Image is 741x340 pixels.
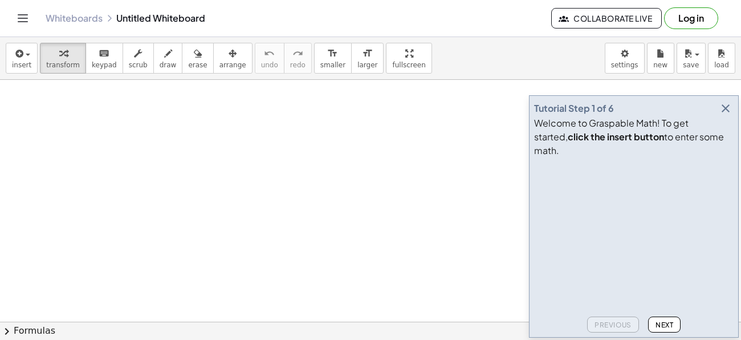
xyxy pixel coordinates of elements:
[314,43,352,74] button: format_sizesmaller
[40,43,86,74] button: transform
[357,61,377,69] span: larger
[160,61,177,69] span: draw
[153,43,183,74] button: draw
[561,13,652,23] span: Collaborate Live
[714,61,729,69] span: load
[213,43,253,74] button: arrange
[683,61,699,69] span: save
[219,61,246,69] span: arrange
[708,43,735,74] button: load
[320,61,345,69] span: smaller
[255,43,284,74] button: undoundo
[92,61,117,69] span: keypad
[292,47,303,60] i: redo
[46,13,103,24] a: Whiteboards
[264,47,275,60] i: undo
[386,43,431,74] button: fullscreen
[85,43,123,74] button: keyboardkeypad
[188,61,207,69] span: erase
[534,102,614,115] div: Tutorial Step 1 of 6
[351,43,384,74] button: format_sizelarger
[568,131,664,143] b: click the insert button
[290,61,306,69] span: redo
[46,61,80,69] span: transform
[611,61,638,69] span: settings
[12,61,31,69] span: insert
[647,43,674,74] button: new
[6,43,38,74] button: insert
[362,47,373,60] i: format_size
[677,43,706,74] button: save
[182,43,213,74] button: erase
[653,61,667,69] span: new
[655,321,673,329] span: Next
[327,47,338,60] i: format_size
[392,61,425,69] span: fullscreen
[664,7,718,29] button: Log in
[648,317,681,333] button: Next
[284,43,312,74] button: redoredo
[14,9,32,27] button: Toggle navigation
[534,116,734,157] div: Welcome to Graspable Math! To get started, to enter some math.
[605,43,645,74] button: settings
[99,47,109,60] i: keyboard
[129,61,148,69] span: scrub
[551,8,662,29] button: Collaborate Live
[123,43,154,74] button: scrub
[261,61,278,69] span: undo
